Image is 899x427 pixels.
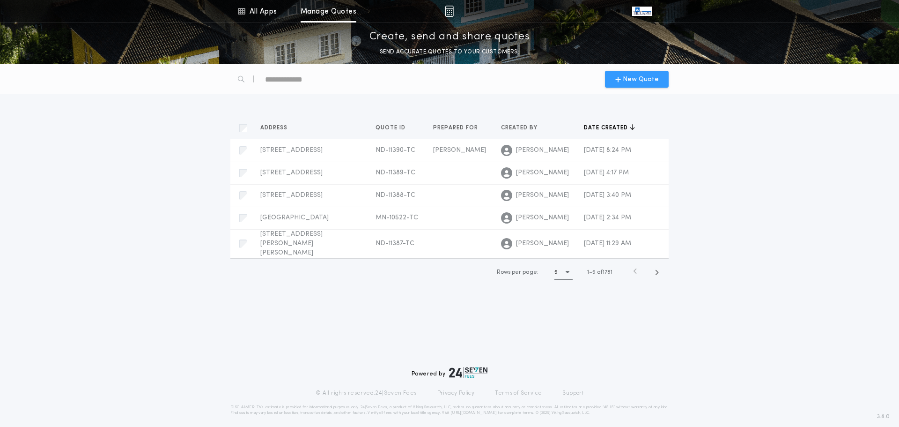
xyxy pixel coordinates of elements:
button: 5 [554,265,573,280]
p: © All rights reserved. 24|Seven Fees [316,390,417,397]
div: Powered by [412,367,487,378]
img: logo [449,367,487,378]
a: Privacy Policy [437,390,475,397]
span: New Quote [623,75,659,84]
span: [PERSON_NAME] [433,147,486,154]
span: [STREET_ADDRESS] [260,169,323,176]
span: Quote ID [376,124,407,132]
span: [PERSON_NAME] [516,191,569,200]
button: Address [260,123,295,133]
p: DISCLAIMER: This estimate is provided for informational purposes only. 24|Seven Fees, a product o... [230,405,669,416]
span: Address [260,124,289,132]
button: Quote ID [376,123,413,133]
span: [PERSON_NAME] [516,168,569,178]
span: 3.8.0 [877,412,890,421]
p: SEND ACCURATE QUOTES TO YOUR CUSTOMERS. [380,47,519,57]
button: Date created [584,123,635,133]
img: vs-icon [632,7,652,16]
span: ND-11387-TC [376,240,414,247]
span: Date created [584,124,630,132]
span: ND-11390-TC [376,147,415,154]
p: Create, send and share quotes [369,30,530,45]
span: [PERSON_NAME] [516,213,569,223]
a: Support [562,390,583,397]
span: [DATE] 8:24 PM [584,147,631,154]
button: Created by [501,123,545,133]
span: [DATE] 3:40 PM [584,192,631,199]
span: [DATE] 2:34 PM [584,214,631,221]
span: ND-11389-TC [376,169,415,176]
span: [STREET_ADDRESS][PERSON_NAME][PERSON_NAME] [260,231,323,256]
span: ND-11388-TC [376,192,415,199]
img: img [445,6,454,17]
a: [URL][DOMAIN_NAME] [450,411,497,415]
span: [STREET_ADDRESS] [260,147,323,154]
span: 5 [592,270,596,275]
span: MN-10522-TC [376,214,418,221]
span: 1 [587,270,589,275]
span: [PERSON_NAME] [516,146,569,155]
span: Created by [501,124,539,132]
a: Terms of Service [495,390,542,397]
span: [PERSON_NAME] [516,239,569,248]
span: [DATE] 11:29 AM [584,240,631,247]
span: [GEOGRAPHIC_DATA] [260,214,329,221]
span: Rows per page: [497,270,538,275]
h1: 5 [554,268,558,277]
span: [STREET_ADDRESS] [260,192,323,199]
button: New Quote [605,71,669,88]
span: [DATE] 4:17 PM [584,169,629,176]
span: of 1781 [597,268,612,277]
span: Prepared for [433,124,480,132]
